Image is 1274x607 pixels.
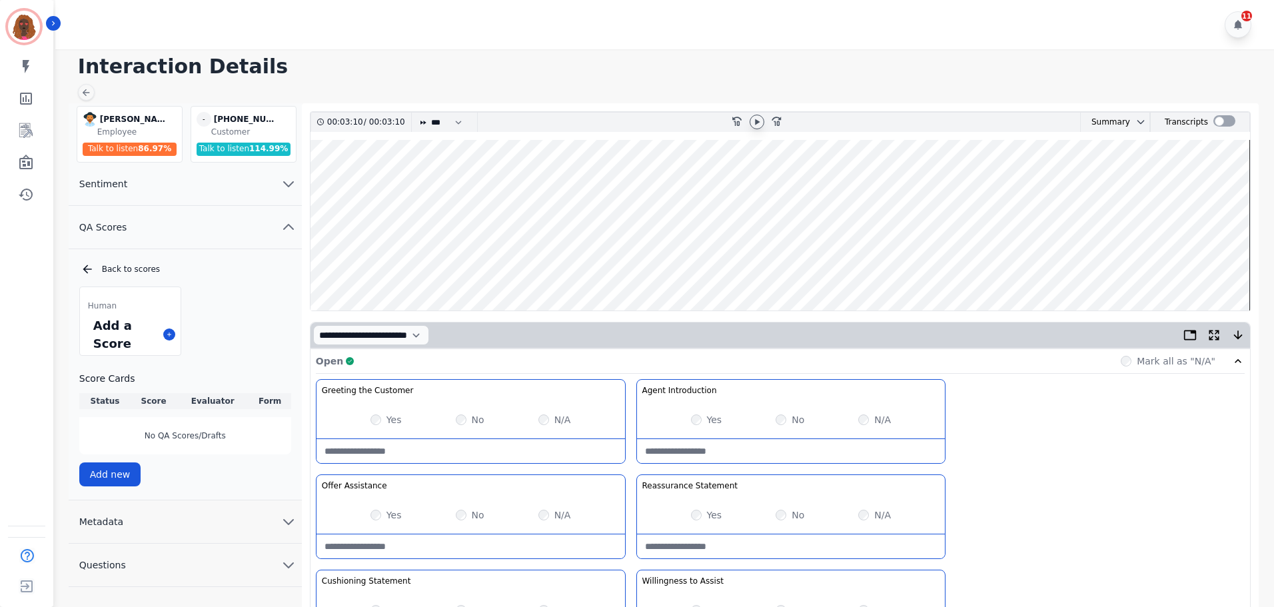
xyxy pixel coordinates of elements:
svg: chevron up [281,219,297,235]
span: Metadata [69,515,134,528]
p: Open [316,354,343,368]
svg: chevron down [281,557,297,573]
img: Bordered avatar [8,11,40,43]
th: Status [79,393,131,409]
div: Back to scores [81,263,291,276]
label: Yes [386,413,402,426]
div: No QA Scores/Drafts [79,417,291,454]
h3: Reassurance Statement [642,480,738,491]
h1: Interaction Details [78,55,1261,79]
button: Sentiment chevron down [69,163,302,206]
label: No [472,413,484,426]
button: Questions chevron down [69,544,302,587]
div: Talk to listen [197,143,291,156]
div: 00:03:10 [366,113,403,132]
div: 11 [1241,11,1252,21]
svg: chevron down [1135,117,1146,127]
div: Transcripts [1165,113,1208,132]
div: 00:03:10 [327,113,364,132]
div: Employee [97,127,179,137]
div: [PHONE_NUMBER] [214,112,281,127]
th: Score [131,393,177,409]
div: Talk to listen [83,143,177,156]
span: Questions [69,558,137,572]
label: Yes [707,413,722,426]
div: Summary [1081,113,1130,132]
svg: chevron down [281,176,297,192]
svg: chevron down [281,514,297,530]
h3: Score Cards [79,372,291,385]
label: N/A [874,413,891,426]
button: Metadata chevron down [69,500,302,544]
label: Yes [707,508,722,522]
label: N/A [874,508,891,522]
h3: Cushioning Statement [322,576,411,586]
h3: Offer Assistance [322,480,387,491]
button: Add new [79,462,141,486]
span: 114.99 % [249,144,288,153]
span: 86.97 % [138,144,171,153]
button: chevron down [1130,117,1146,127]
label: Yes [386,508,402,522]
h3: Greeting the Customer [322,385,414,396]
label: No [792,508,804,522]
th: Evaluator [177,393,249,409]
span: - [197,112,211,127]
th: Form [249,393,291,409]
div: Customer [211,127,293,137]
h3: Willingness to Assist [642,576,724,586]
label: No [792,413,804,426]
button: QA Scores chevron up [69,206,302,249]
h3: Agent Introduction [642,385,717,396]
label: Mark all as "N/A" [1137,354,1215,368]
label: N/A [554,508,571,522]
span: Sentiment [69,177,138,191]
div: / [327,113,408,132]
div: Add a Score [91,314,158,355]
label: No [472,508,484,522]
span: QA Scores [69,221,138,234]
div: [PERSON_NAME] [100,112,167,127]
label: N/A [554,413,571,426]
span: Human [88,301,117,311]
